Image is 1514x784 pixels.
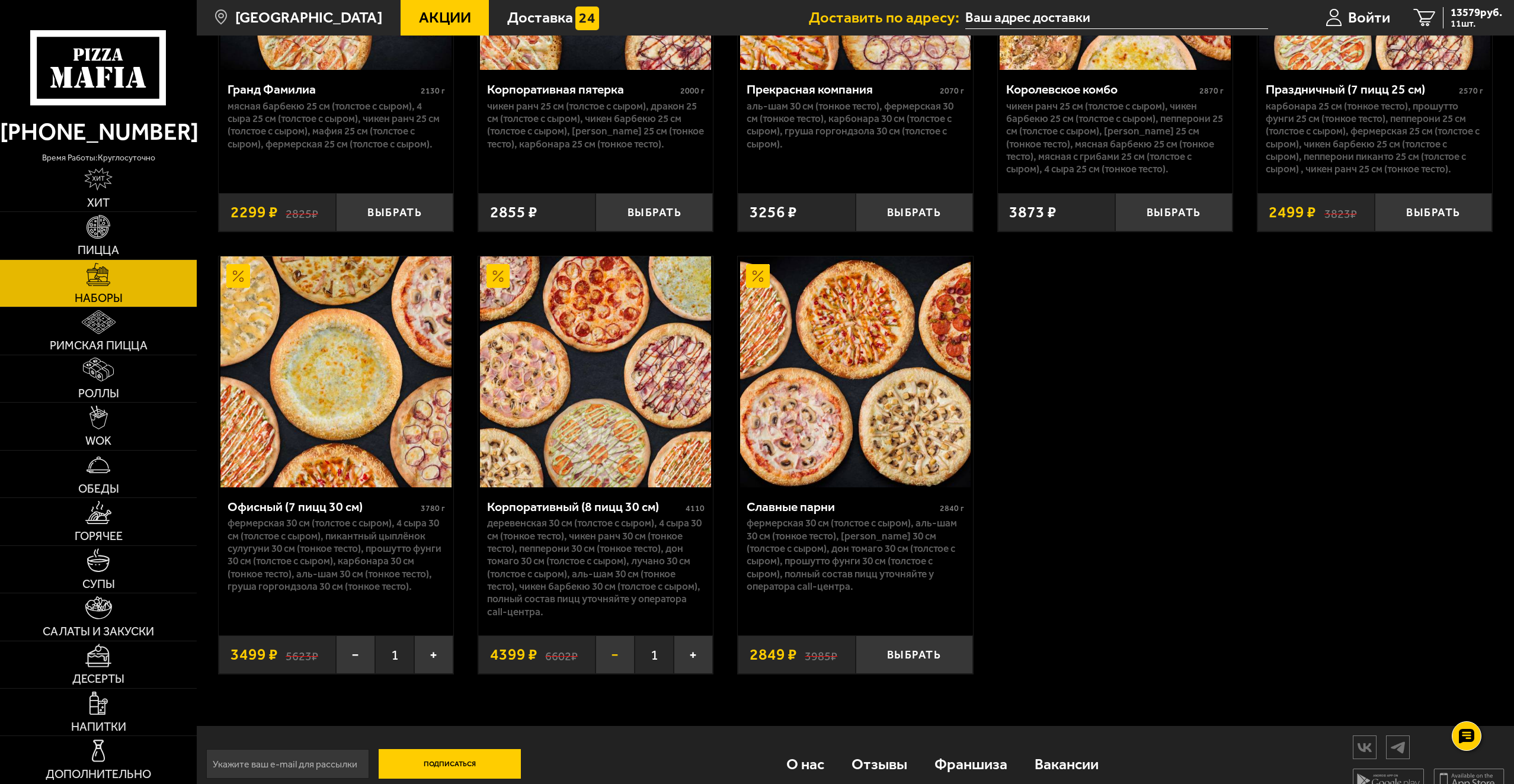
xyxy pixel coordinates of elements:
[740,256,971,487] img: Славные парни
[231,204,278,220] span: 2299 ₽
[545,647,578,663] s: 6602 ₽
[1266,82,1456,97] div: Праздничный (7 пицц 25 см)
[1006,82,1196,97] div: Королевское комбо
[575,7,599,30] img: 15daf4d41897b9f0e9f617042186c801.svg
[940,503,964,513] span: 2840 г
[1459,86,1483,96] span: 2570 г
[219,256,453,487] a: АкционныйОфисный (7 пицц 30 см)
[78,245,119,256] span: Пицца
[809,10,965,25] span: Доставить по адресу:
[490,204,537,220] span: 2855 ₽
[490,647,537,663] span: 4399 ₽
[228,517,445,593] p: Фермерская 30 см (толстое с сыром), 4 сыра 30 см (толстое с сыром), Пикантный цыплёнок сулугуни 3...
[228,82,418,97] div: Гранд Фамилиа
[1375,193,1492,232] button: Выбрать
[235,10,382,25] span: [GEOGRAPHIC_DATA]
[940,86,964,96] span: 2070 г
[805,647,837,663] s: 3985 ₽
[487,499,683,515] div: Корпоративный (8 пицц 30 см)
[50,340,148,352] span: Римская пицца
[596,635,635,674] button: −
[336,635,375,674] button: −
[480,256,711,487] img: Корпоративный (8 пицц 30 см)
[78,388,119,400] span: Роллы
[78,483,119,495] span: Обеды
[507,10,573,25] span: Доставка
[1266,100,1483,176] p: Карбонара 25 см (тонкое тесто), Прошутто Фунги 25 см (тонкое тесто), Пепперони 25 см (толстое с с...
[1269,204,1316,220] span: 2499 ₽
[421,86,445,96] span: 2130 г
[738,256,972,487] a: АкционныйСлавные парни
[414,635,453,674] button: +
[635,635,674,674] span: 1
[686,503,705,513] span: 4110
[747,517,964,593] p: Фермерская 30 см (толстое с сыром), Аль-Шам 30 см (тонкое тесто), [PERSON_NAME] 30 см (толстое с ...
[379,749,521,779] button: Подписаться
[375,635,414,674] span: 1
[750,647,797,663] span: 2849 ₽
[228,100,445,150] p: Мясная Барбекю 25 см (толстое с сыром), 4 сыра 25 см (толстое с сыром), Чикен Ранч 25 см (толстое...
[747,82,937,97] div: Прекрасная компания
[856,193,973,232] button: Выбрать
[421,503,445,513] span: 3780 г
[487,82,677,97] div: Корпоративная пятерка
[82,579,115,590] span: Супы
[75,293,123,304] span: Наборы
[75,531,123,542] span: Горячее
[1009,204,1057,220] span: 3873 ₽
[487,517,705,618] p: Деревенская 30 см (толстое с сыром), 4 сыра 30 см (тонкое тесто), Чикен Ранч 30 см (тонкое тесто)...
[596,193,713,232] button: Выбрать
[1353,737,1376,758] img: vk
[856,635,973,674] button: Выбрать
[46,769,151,780] span: Дополнительно
[486,264,510,288] img: Акционный
[1115,193,1233,232] button: Выбрать
[1451,19,1502,28] span: 11 шт.
[478,256,713,487] a: АкционныйКорпоративный (8 пицц 30 см)
[419,10,471,25] span: Акции
[1387,737,1409,758] img: tg
[72,673,124,685] span: Десерты
[228,499,418,515] div: Офисный (7 пицц 30 см)
[674,635,713,674] button: +
[336,193,453,232] button: Выбрать
[1451,7,1502,18] span: 13579 руб.
[965,7,1268,29] input: Ваш адрес доставки
[85,435,111,447] span: WOK
[43,626,154,638] span: Салаты и закуски
[750,204,797,220] span: 3256 ₽
[747,499,937,515] div: Славные парни
[71,721,126,733] span: Напитки
[1348,10,1390,25] span: Войти
[487,100,705,150] p: Чикен Ранч 25 см (толстое с сыром), Дракон 25 см (толстое с сыром), Чикен Барбекю 25 см (толстое ...
[1324,204,1357,220] s: 3823 ₽
[220,256,452,487] img: Офисный (7 пицц 30 см)
[1006,100,1224,176] p: Чикен Ранч 25 см (толстое с сыром), Чикен Барбекю 25 см (толстое с сыром), Пепперони 25 см (толст...
[226,264,250,288] img: Акционный
[680,86,705,96] span: 2000 г
[286,647,318,663] s: 5623 ₽
[231,647,278,663] span: 3499 ₽
[206,749,369,779] input: Укажите ваш e-mail для рассылки
[87,197,110,209] span: Хит
[1199,86,1224,96] span: 2870 г
[286,204,318,220] s: 2825 ₽
[747,100,964,150] p: Аль-Шам 30 см (тонкое тесто), Фермерская 30 см (тонкое тесто), Карбонара 30 см (толстое с сыром),...
[746,264,770,288] img: Акционный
